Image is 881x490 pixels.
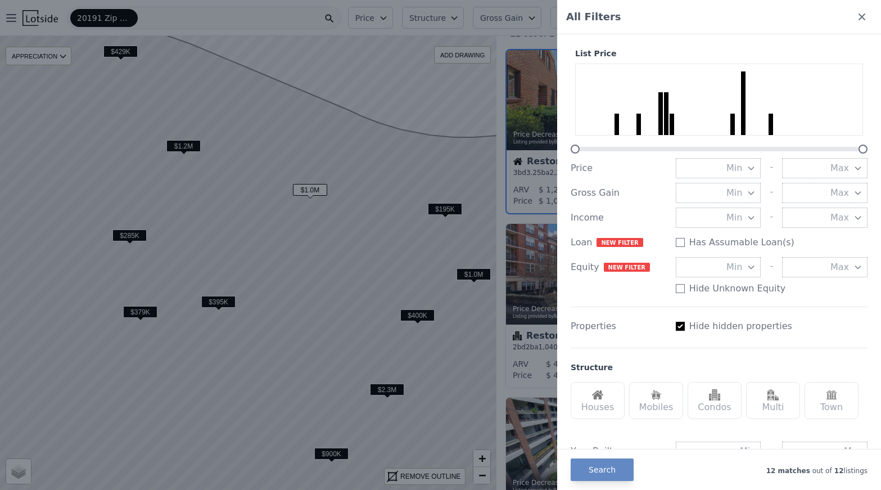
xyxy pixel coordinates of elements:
span: Max [830,161,849,175]
span: Min [726,161,742,175]
div: - [770,158,773,178]
label: Hide hidden properties [689,320,792,333]
button: Min [676,208,761,228]
button: Max [782,183,868,203]
div: Loan [571,236,667,249]
button: Min [676,183,761,203]
div: - [770,208,773,228]
span: Max [830,211,849,224]
span: NEW FILTER [604,263,650,272]
img: Multi [767,389,779,401]
div: Houses [571,382,625,419]
div: - [770,442,773,461]
div: - [770,257,773,277]
button: Max [782,257,868,277]
label: Has Assumable Loan(s) [689,236,794,249]
span: Min [726,211,742,224]
span: Max [830,186,849,200]
img: Mobiles [650,389,662,401]
span: 12 [832,467,844,475]
img: Town [826,389,837,401]
span: 12 matches [766,467,810,475]
div: Equity [571,260,667,274]
div: List Price [571,48,868,59]
button: Search [571,458,634,481]
div: Gross Gain [571,186,667,200]
div: - [770,183,773,203]
button: Max [782,208,868,228]
span: Min [726,186,742,200]
div: Properties [571,320,667,333]
div: Year Built [571,444,667,458]
div: Town [805,382,859,419]
input: Min [676,442,761,461]
div: Income [571,211,667,224]
div: Condos [688,382,742,419]
input: Max [782,442,868,461]
button: Min [676,257,761,277]
span: All Filters [566,9,621,25]
span: Min [726,260,742,274]
span: NEW FILTER [597,238,643,247]
button: Min [676,158,761,178]
img: Houses [592,389,603,401]
img: Condos [709,389,720,401]
button: Max [782,158,868,178]
div: Multi [746,382,800,419]
div: Mobiles [629,382,683,419]
div: Price [571,161,667,175]
label: Hide Unknown Equity [689,282,786,295]
span: Max [830,260,849,274]
div: Structure [571,362,613,373]
div: out of listings [634,464,868,475]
